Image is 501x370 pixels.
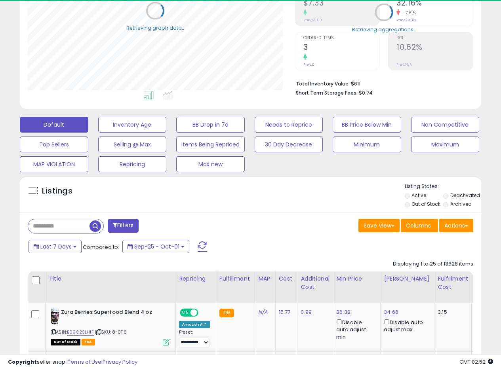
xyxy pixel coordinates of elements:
button: Max new [176,156,245,172]
div: Additional Cost [301,275,330,291]
span: OFF [197,309,210,316]
div: Repricing [179,275,213,283]
button: Last 7 Days [29,240,82,253]
div: Title [49,275,172,283]
p: Listing States: [405,183,481,190]
button: Top Sellers [20,137,88,152]
a: B09C2SLH1F [67,329,94,336]
button: BB Price Below Min [333,117,401,133]
div: seller snap | | [8,359,137,366]
button: Maximum [411,137,480,152]
div: Fulfillment Cost [438,275,468,291]
div: ASIN: [51,309,170,345]
span: Last 7 Days [40,243,72,250]
img: 41+bqmioi2L._SL40_.jpg [51,309,59,324]
span: 2025-10-9 02:52 GMT [459,358,493,366]
div: Amazon AI * [179,321,210,328]
span: | SKU: 8-0118 [95,329,127,335]
button: Default [20,117,88,133]
label: Deactivated [450,192,480,199]
a: 0.99 [301,308,312,316]
div: Min Price [336,275,377,283]
button: Selling @ Max [98,137,167,152]
button: Columns [401,219,438,232]
label: Archived [450,201,472,207]
div: [PERSON_NAME] [384,275,431,283]
div: Fulfillment [219,275,251,283]
span: Sep-25 - Oct-01 [134,243,179,250]
button: 30 Day Decrease [255,137,323,152]
button: Actions [439,219,473,232]
div: Disable auto adjust min [336,318,374,341]
div: 3.15 [438,309,465,316]
label: Active [411,192,426,199]
a: Terms of Use [68,358,101,366]
a: Privacy Policy [103,358,137,366]
b: Zura Berries Superfood Blend 4 oz [61,309,157,318]
span: All listings that are currently out of stock and unavailable for purchase on Amazon [51,339,80,345]
button: BB Drop in 7d [176,117,245,133]
button: Repricing [98,156,167,172]
button: Needs to Reprice [255,117,323,133]
a: 34.66 [384,308,398,316]
small: FBA [219,309,234,317]
div: Preset: [179,330,210,347]
a: 15.77 [279,308,291,316]
div: MAP [258,275,272,283]
h5: Listings [42,186,72,197]
strong: Copyright [8,358,37,366]
span: FBA [82,339,95,345]
div: Disable auto adjust max [384,318,428,333]
span: ON [181,309,190,316]
a: N/A [258,308,268,316]
button: Save View [358,219,400,232]
button: Non Competitive [411,117,480,133]
button: Filters [108,219,139,233]
button: Minimum [333,137,401,152]
div: Displaying 1 to 25 of 13628 items [393,260,473,268]
button: Sep-25 - Oct-01 [122,240,189,253]
button: Items Being Repriced [176,137,245,152]
button: Inventory Age [98,117,167,133]
a: 26.32 [336,308,351,316]
div: Retrieving aggregations.. [352,26,416,33]
button: MAP VIOLATION [20,156,88,172]
div: Retrieving graph data.. [126,24,184,31]
span: Compared to: [83,243,119,251]
span: Columns [406,222,431,230]
div: Cost [279,275,294,283]
label: Out of Stock [411,201,440,207]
